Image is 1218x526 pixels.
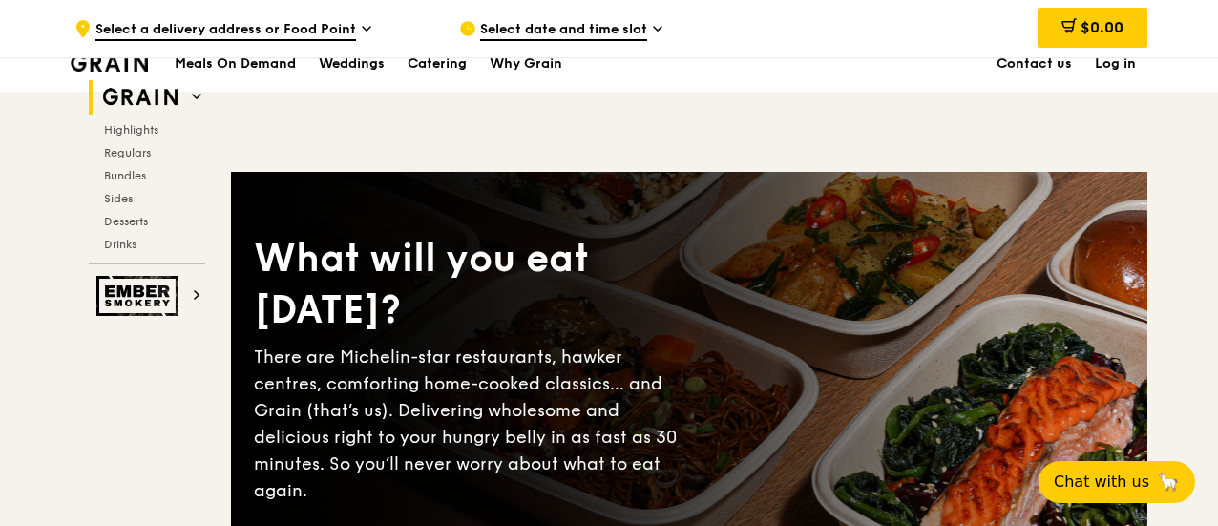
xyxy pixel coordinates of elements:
a: Contact us [985,35,1083,93]
a: Catering [396,35,478,93]
button: Chat with us🦙 [1039,461,1195,503]
span: Select date and time slot [480,20,647,41]
span: Bundles [104,169,146,182]
a: Weddings [307,35,396,93]
div: What will you eat [DATE]? [254,233,689,336]
img: Grain web logo [96,80,184,115]
div: There are Michelin-star restaurants, hawker centres, comforting home-cooked classics… and Grain (... [254,344,689,504]
a: Why Grain [478,35,574,93]
div: Weddings [319,35,385,93]
h1: Meals On Demand [175,54,296,74]
div: Why Grain [490,35,562,93]
span: 🦙 [1157,471,1180,494]
span: Regulars [104,146,151,159]
img: Ember Smokery web logo [96,276,184,316]
span: Sides [104,192,133,205]
span: Desserts [104,215,148,228]
span: Select a delivery address or Food Point [95,20,356,41]
div: Catering [408,35,467,93]
span: Drinks [104,238,136,251]
span: $0.00 [1081,18,1123,36]
span: Highlights [104,123,158,137]
a: Log in [1083,35,1147,93]
span: Chat with us [1054,471,1149,494]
